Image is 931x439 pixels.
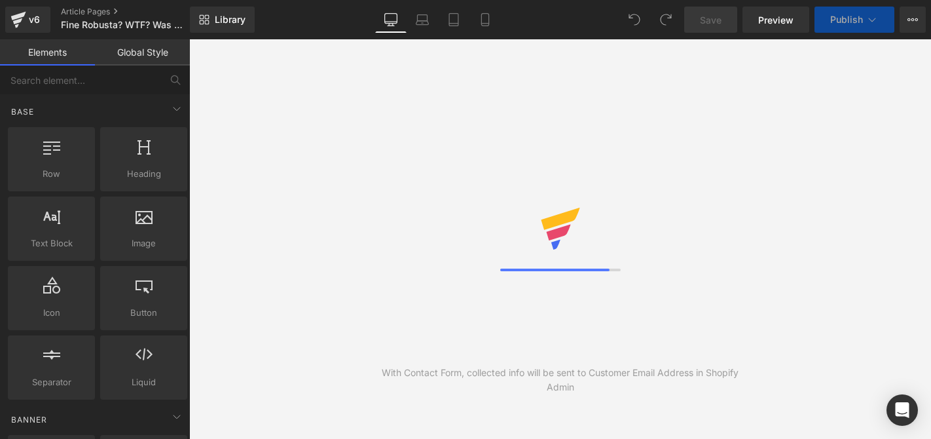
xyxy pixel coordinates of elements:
[61,7,211,17] a: Article Pages
[12,375,91,389] span: Separator
[407,7,438,33] a: Laptop
[700,13,721,27] span: Save
[814,7,894,33] button: Publish
[104,237,183,250] span: Image
[886,394,918,426] div: Open Intercom Messenger
[215,14,246,26] span: Library
[438,7,469,33] a: Tablet
[12,306,91,320] span: Icon
[830,14,863,25] span: Publish
[104,375,183,389] span: Liquid
[26,11,43,28] div: v6
[190,7,255,33] a: New Library
[10,105,35,118] span: Base
[12,237,91,250] span: Text Block
[375,7,407,33] a: Desktop
[61,20,187,30] span: Fine Robusta? WTF? Was soll denn das sein?
[469,7,501,33] a: Mobile
[104,306,183,320] span: Button
[5,7,50,33] a: v6
[758,13,794,27] span: Preview
[742,7,809,33] a: Preview
[621,7,648,33] button: Undo
[10,413,48,426] span: Banner
[104,167,183,181] span: Heading
[95,39,190,66] a: Global Style
[900,7,926,33] button: More
[374,366,746,394] div: With Contact Form, collected info will be sent to Customer Email Address in Shopify Admin
[653,7,679,33] button: Redo
[12,167,91,181] span: Row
